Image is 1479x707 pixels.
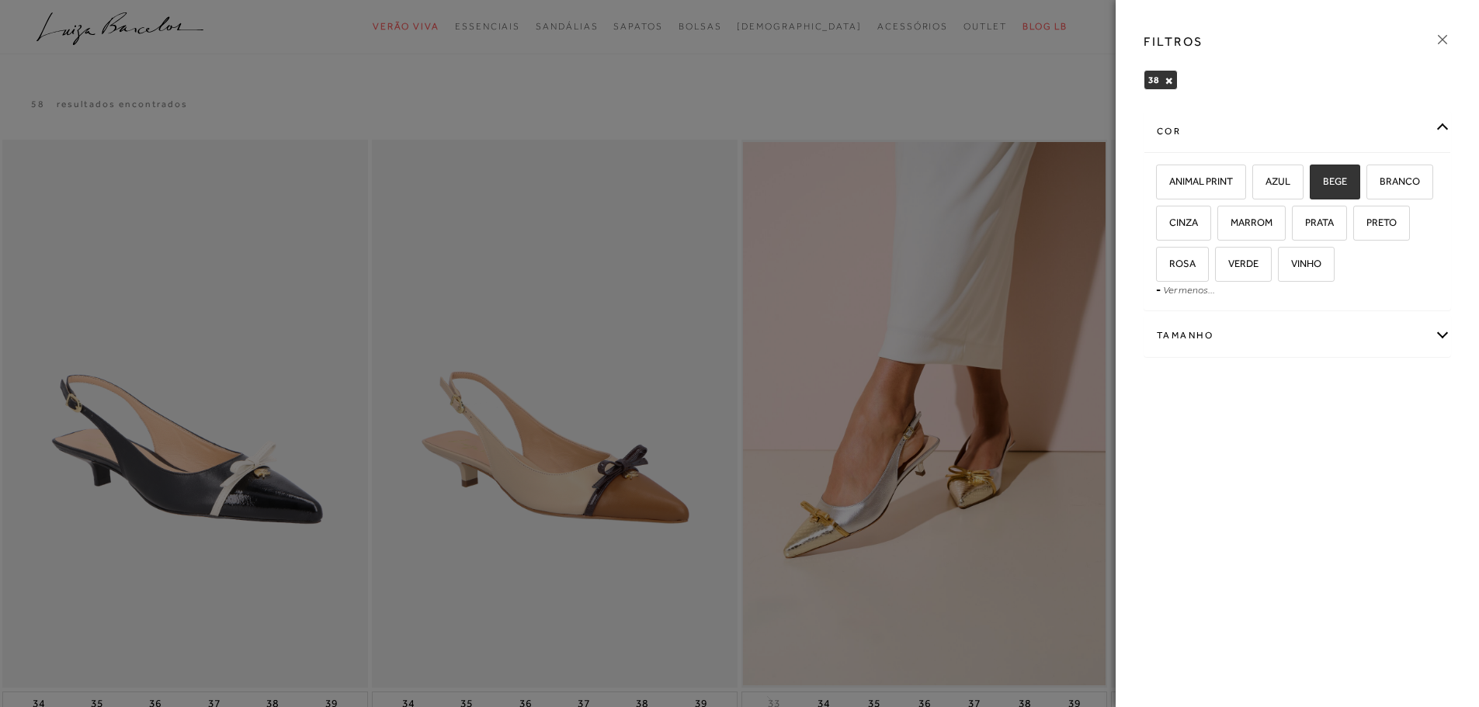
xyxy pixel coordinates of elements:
input: VINHO [1276,258,1291,274]
span: AZUL [1254,175,1290,187]
span: PRATA [1293,217,1334,228]
input: CINZA [1154,217,1169,233]
input: ROSA [1154,258,1169,274]
input: PRATA [1290,217,1305,233]
span: PRETO [1355,217,1397,228]
input: MARROM [1215,217,1231,233]
div: cor [1144,111,1450,152]
span: ANIMAL PRINT [1158,175,1233,187]
span: BEGE [1311,175,1347,187]
a: Ver menos... [1163,284,1215,296]
span: VINHO [1279,258,1321,269]
input: BRANCO [1364,176,1380,192]
input: BEGE [1307,176,1323,192]
span: ROSA [1158,258,1196,269]
span: 38 [1148,75,1159,85]
input: ANIMAL PRINT [1154,176,1169,192]
button: 38 Close [1165,75,1173,86]
span: CINZA [1158,217,1198,228]
span: - [1156,283,1161,296]
input: AZUL [1250,176,1265,192]
span: MARROM [1219,217,1272,228]
span: VERDE [1217,258,1259,269]
span: BRANCO [1368,175,1420,187]
input: VERDE [1213,258,1228,274]
h3: FILTROS [1144,33,1203,50]
input: PRETO [1351,217,1366,233]
div: Tamanho [1144,315,1450,356]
